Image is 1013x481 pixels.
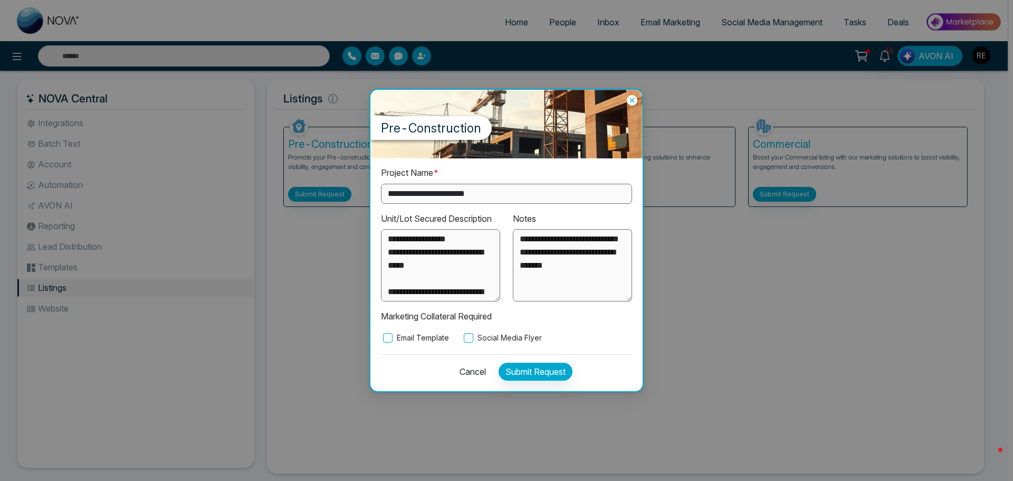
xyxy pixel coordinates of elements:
input: Email Template [383,333,393,343]
input: Social Media Flyer [464,333,473,343]
iframe: Intercom live chat [977,445,1002,470]
label: Unit/Lot Secured Description [381,212,492,225]
label: Social Media Flyer [462,332,542,344]
label: Pre-Construction [370,116,492,140]
button: Submit Request [499,363,572,381]
label: Email Template [381,332,449,344]
button: Cancel [453,363,486,381]
p: Marketing Collateral Required [381,310,632,323]
label: Notes [513,212,536,225]
label: Project Name [381,166,439,180]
